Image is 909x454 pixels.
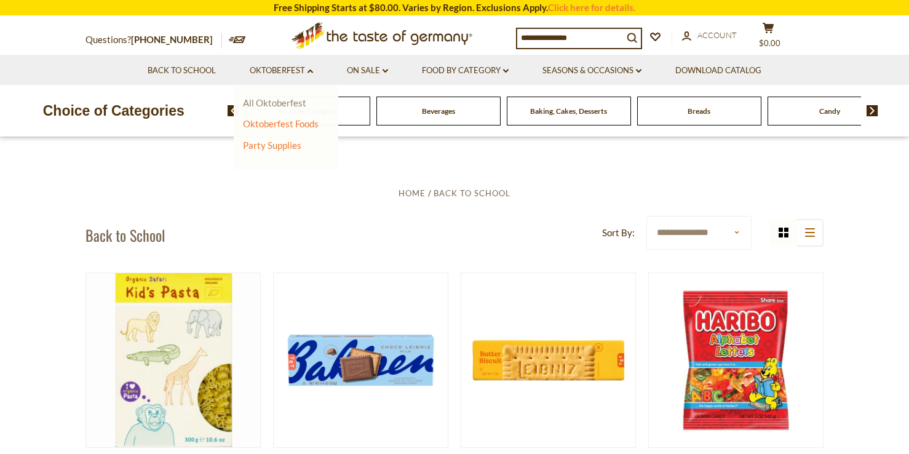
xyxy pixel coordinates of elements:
a: Oktoberfest [250,64,313,78]
a: Food By Category [422,64,509,78]
h1: Back to School [85,226,165,244]
img: Bahlsen Leibniz Cookies Large Pack, 7 oz. [461,273,635,447]
a: Breads [688,106,710,116]
img: next arrow [867,105,878,116]
a: Click here for details. [548,2,635,13]
a: All Oktoberfest [243,97,306,108]
span: $0.00 [759,38,780,48]
img: Bahlsen Choco Leibniz Cookies with Milk Chocolate, 4.4 oz. [274,273,448,447]
img: Alb Gold Organic Kids Pasta Safari Shapes - 10.5 oz. [86,273,260,447]
a: On Sale [347,64,388,78]
a: Oktoberfest Foods [243,118,319,129]
img: previous arrow [228,105,239,116]
button: $0.00 [750,22,787,53]
span: Account [697,30,737,40]
img: Haribo Alphabet Gummies in Bag - 5 oz. [649,273,823,447]
a: Baking, Cakes, Desserts [530,106,607,116]
a: Back to School [434,188,510,198]
p: Questions? [85,32,222,48]
a: Back to School [148,64,216,78]
label: Sort By: [602,225,635,241]
a: Beverages [422,106,455,116]
a: [PHONE_NUMBER] [131,34,213,45]
a: Seasons & Occasions [542,64,641,78]
a: Account [682,29,737,42]
a: Download Catalog [675,64,761,78]
a: Home [399,188,426,198]
a: Candy [819,106,840,116]
a: Party Supplies [243,140,301,151]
